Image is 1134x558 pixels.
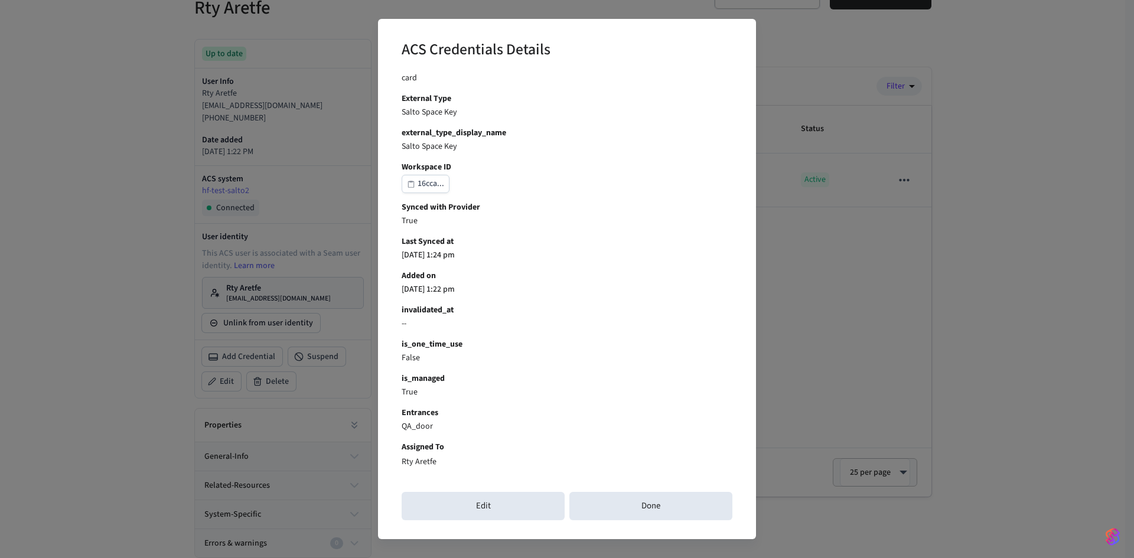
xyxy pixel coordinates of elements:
b: external_type_display_name [402,127,732,139]
button: Done [569,492,732,520]
p: Rty Aretfe [402,456,436,468]
b: Entrances [402,407,732,419]
b: Assigned To [402,441,732,453]
p: [DATE] 1:22 pm [402,283,732,296]
p: True [402,386,732,399]
b: invalidated_at [402,304,732,316]
p: Salto Space Key [402,106,732,119]
b: External Type [402,93,732,105]
b: Last Synced at [402,236,732,248]
p: False [402,352,732,364]
button: Edit [402,492,565,520]
button: 16cca... [402,175,449,193]
p: True [402,215,732,227]
b: Workspace ID [402,161,732,174]
div: 16cca... [418,177,444,191]
p: [DATE] 1:24 pm [402,249,732,262]
p: QA_door [402,420,732,433]
p: -- [402,318,732,330]
p: Salto Space Key [402,141,732,153]
p: card [402,72,732,84]
b: Added on [402,270,732,282]
b: is_managed [402,373,732,385]
b: is_one_time_use [402,338,732,351]
b: Synced with Provider [402,201,732,214]
img: SeamLogoGradient.69752ec5.svg [1106,527,1120,546]
h2: ACS Credentials Details [402,33,699,69]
